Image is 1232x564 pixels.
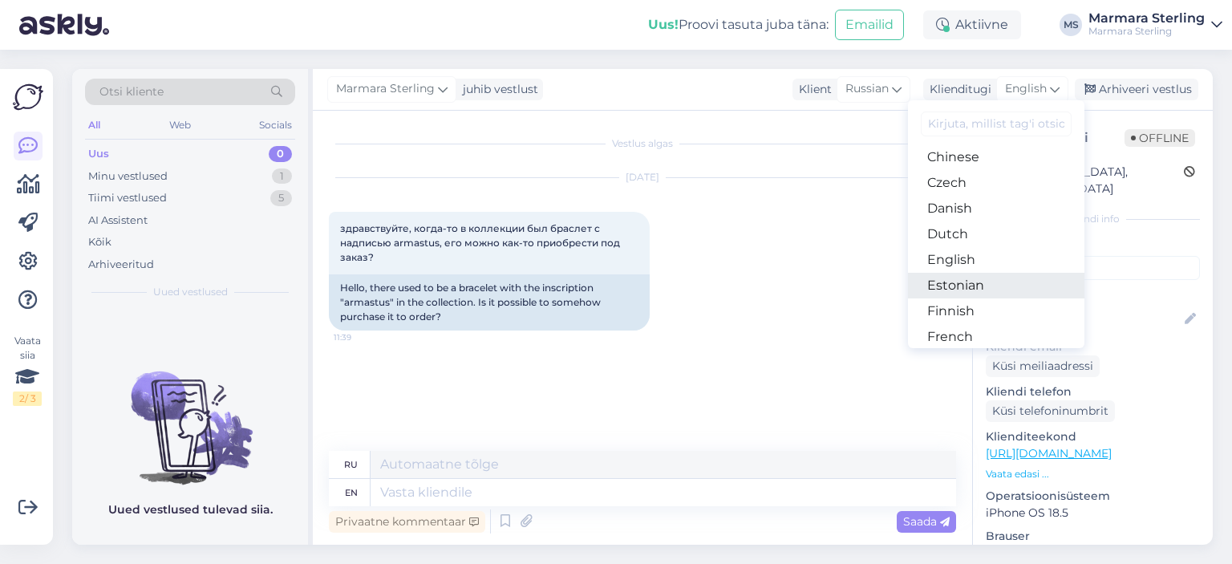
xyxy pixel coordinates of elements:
[986,286,1200,303] p: Kliendi nimi
[329,136,956,151] div: Vestlus algas
[908,221,1084,247] a: Dutch
[166,115,194,136] div: Web
[13,82,43,112] img: Askly Logo
[88,257,154,273] div: Arhiveeritud
[345,479,358,506] div: en
[986,339,1200,355] p: Kliendi email
[13,334,42,406] div: Vaata siia
[845,80,889,98] span: Russian
[908,196,1084,221] a: Danish
[986,212,1200,226] div: Kliendi info
[986,236,1200,253] p: Kliendi tag'id
[340,222,622,263] span: здравствуйте, когда-то в коллекции был браслет с надписью armastus, его можно как-то приобрести п...
[88,213,148,229] div: AI Assistent
[329,274,650,331] div: Hello, there used to be a bracelet with the inscription "armastus" in the collection. Is it possi...
[835,10,904,40] button: Emailid
[923,10,1021,39] div: Aktiivne
[1088,12,1222,38] a: Marmara SterlingMarmara Sterling
[99,83,164,100] span: Otsi kliente
[13,392,42,406] div: 2 / 3
[986,256,1200,280] input: Lisa tag
[986,400,1115,422] div: Küsi telefoninumbrit
[72,343,308,487] img: No chats
[256,115,295,136] div: Socials
[792,81,832,98] div: Klient
[923,81,991,98] div: Klienditugi
[329,170,956,185] div: [DATE]
[269,146,292,162] div: 0
[903,514,950,529] span: Saada
[456,81,538,98] div: juhib vestlust
[908,324,1084,350] a: French
[1005,80,1047,98] span: English
[986,505,1200,521] p: iPhone OS 18.5
[648,17,679,32] b: Uus!
[991,164,1184,197] div: [GEOGRAPHIC_DATA], [GEOGRAPHIC_DATA]
[986,355,1100,377] div: Küsi meiliaadressi
[1125,129,1195,147] span: Offline
[908,298,1084,324] a: Finnish
[270,190,292,206] div: 5
[344,451,358,478] div: ru
[986,488,1200,505] p: Operatsioonisüsteem
[272,168,292,185] div: 1
[921,112,1072,136] input: Kirjuta, millist tag'i otsid
[908,247,1084,273] a: English
[334,331,394,343] span: 11:39
[986,383,1200,400] p: Kliendi telefon
[88,234,111,250] div: Kõik
[336,80,435,98] span: Marmara Sterling
[85,115,103,136] div: All
[108,501,273,518] p: Uued vestlused tulevad siia.
[986,428,1200,445] p: Klienditeekond
[1075,79,1198,100] div: Arhiveeri vestlus
[908,170,1084,196] a: Czech
[88,190,167,206] div: Tiimi vestlused
[1088,25,1205,38] div: Marmara Sterling
[1060,14,1082,36] div: MS
[987,310,1181,328] input: Lisa nimi
[986,446,1112,461] a: [URL][DOMAIN_NAME]
[153,285,228,299] span: Uued vestlused
[908,144,1084,170] a: Chinese
[986,528,1200,545] p: Brauser
[88,146,109,162] div: Uus
[648,15,829,34] div: Proovi tasuta juba täna:
[329,511,485,533] div: Privaatne kommentaar
[986,467,1200,481] p: Vaata edasi ...
[908,273,1084,298] a: Estonian
[88,168,168,185] div: Minu vestlused
[1088,12,1205,25] div: Marmara Sterling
